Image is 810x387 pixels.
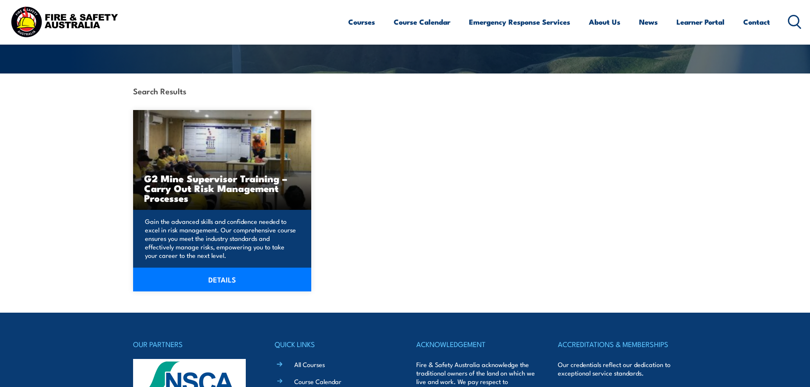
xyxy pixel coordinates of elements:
a: Course Calendar [294,377,341,386]
a: DETAILS [133,268,312,291]
a: Emergency Response Services [469,11,570,33]
a: Course Calendar [394,11,450,33]
a: About Us [589,11,620,33]
a: All Courses [294,360,325,369]
h4: ACCREDITATIONS & MEMBERSHIPS [558,338,677,350]
a: Courses [348,11,375,33]
img: Standard 11 Generic Coal Mine Induction (Surface) TRAINING (1) [133,110,312,210]
h3: G2 Mine Supervisor Training – Carry Out Risk Management Processes [144,173,301,203]
h4: QUICK LINKS [275,338,394,350]
strong: Search Results [133,85,186,96]
p: Our credentials reflect our dedication to exceptional service standards. [558,360,677,377]
h4: OUR PARTNERS [133,338,252,350]
a: Learner Portal [676,11,725,33]
a: G2 Mine Supervisor Training – Carry Out Risk Management Processes [133,110,312,210]
p: Gain the advanced skills and confidence needed to excel in risk management. Our comprehensive cou... [145,217,297,260]
a: News [639,11,658,33]
a: Contact [743,11,770,33]
h4: ACKNOWLEDGEMENT [416,338,535,350]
